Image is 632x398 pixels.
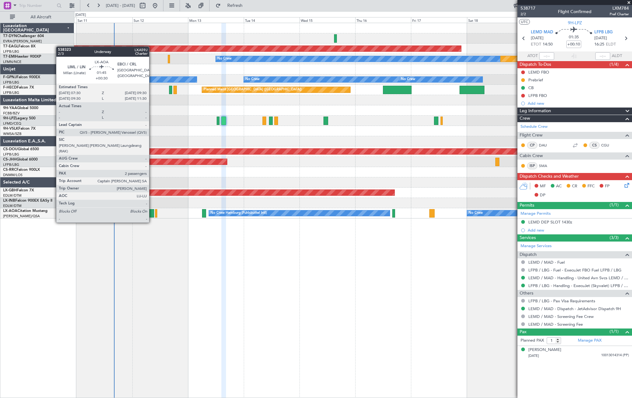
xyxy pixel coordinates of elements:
div: No Crew Hamburg (Fuhlsbuttel Intl) [210,209,267,218]
span: DP [540,192,545,199]
a: LFPB / LBG - Fuel - ExecuJet FBO Fuel LFPB / LBG [528,267,621,273]
span: ELDT [606,41,616,48]
a: EVRA/[PERSON_NAME] [3,39,42,44]
div: [PERSON_NAME] [528,347,561,353]
a: EDLW/DTM [3,204,21,208]
a: SMA [539,163,553,169]
a: LX-INBFalcon 900EX EASy II [3,199,52,203]
a: LFPB/LBG [3,80,19,85]
span: Refresh [222,3,248,8]
a: LFPB/LBG [3,162,19,167]
a: LFPB / LBG - Handling - ExecuJet (Skyvalet) LFPB / LBG [528,283,629,288]
div: Prebrief [528,77,543,83]
a: Manage Permits [521,211,551,217]
span: 2/2 [521,12,535,17]
span: LX-INB [3,199,15,203]
span: 9H-LPZ [568,20,582,26]
div: No Crew [401,75,415,84]
span: (3/3) [610,234,619,241]
span: Flight Crew [520,132,543,139]
div: Flight Confirmed [558,8,592,15]
span: LXM784 [610,5,629,12]
button: UTC [519,19,530,25]
label: Planned PAX [521,338,544,344]
span: Leg Information [520,108,551,115]
span: CS-RRC [3,168,17,172]
a: LEMD / MAD - Handling - United Avn Svcs LEMD / MAD [528,275,629,281]
span: (1/1) [610,328,619,335]
a: 9H-LPZLegacy 500 [3,117,35,120]
span: Others [520,290,533,297]
button: All Aircraft [7,12,68,22]
span: MF [540,183,546,189]
div: ISP [527,162,537,169]
div: No Crew [469,209,483,218]
a: LFPB/LBG [3,90,19,95]
div: LEMD DEP SLOT 1430z [528,219,572,225]
span: LX-AOA [3,209,17,213]
span: [DATE] [528,353,539,358]
a: LFMN/NCE [3,60,21,64]
span: Permits [520,202,534,209]
span: FFC [587,183,595,189]
div: Sun 12 [132,17,188,23]
a: LX-AOACitation Mustang [3,209,48,213]
span: Services [520,234,536,242]
input: Trip Number [19,1,55,10]
div: No Crew [245,75,260,84]
a: LEMD / MAD - Fuel [528,260,565,265]
span: 9H-VSLK [3,127,18,131]
span: LFPB LBG [594,29,613,36]
a: LFPB / LBG - Pax Visa Requirements [528,298,595,304]
span: ATOT [527,53,538,59]
button: Refresh [213,1,250,11]
a: LFPB/LBG [3,49,19,54]
div: CS [589,142,600,149]
a: 9H-VSLKFalcon 7X [3,127,35,131]
span: LEMD MAD [531,29,553,36]
span: LX-GBH [3,189,17,192]
a: WMSA/SZB [3,132,21,136]
span: Dispatch Checks and Weather [520,173,579,180]
span: AC [556,183,562,189]
span: [DATE] [594,35,607,41]
a: Manage PAX [578,338,601,344]
span: [DATE] - [DATE] [106,3,135,8]
div: Add new [528,228,629,233]
a: LFPB/LBG [3,152,19,157]
span: F-GPNJ [3,75,17,79]
a: DNMM/LOS [3,173,22,177]
input: --:-- [539,52,554,60]
span: CS-DOU [3,147,18,151]
span: Dispatch To-Dos [520,61,551,68]
a: LEMD / MAD - Dispatch - JetAdvisor Dispatch 9H [528,306,621,311]
span: T7-DYN [3,34,17,38]
div: No Crew [217,54,232,64]
a: T7-EMIHawker 900XP [3,55,41,59]
span: ETOT [531,41,541,48]
a: 9H-YAAGlobal 5000 [3,106,38,110]
a: LEMD / MAD - Screening Fee [528,322,583,327]
a: EDLW/DTM [3,193,21,198]
a: DAU [539,142,553,148]
a: CS-JHHGlobal 6000 [3,158,38,161]
span: 538717 [521,5,535,12]
div: LEMD FBO [528,70,549,75]
div: Tue 14 [244,17,299,23]
span: 9H-YAA [3,106,17,110]
span: Cabin Crew [520,152,543,160]
div: CP [527,142,537,149]
div: LFPB FBO [528,93,547,98]
a: CS-DOUGlobal 6500 [3,147,39,151]
span: F-HECD [3,86,17,89]
span: [DATE] [531,35,544,41]
span: (1/4) [610,61,619,68]
span: T7-EAGL [3,45,18,48]
span: Crew [520,115,530,122]
a: LFMD/CEQ [3,121,21,126]
span: 01:35 [569,34,579,41]
span: CR [572,183,577,189]
div: Mon 13 [188,17,244,23]
span: Pax [520,328,526,336]
span: Pref Charter [610,12,629,17]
